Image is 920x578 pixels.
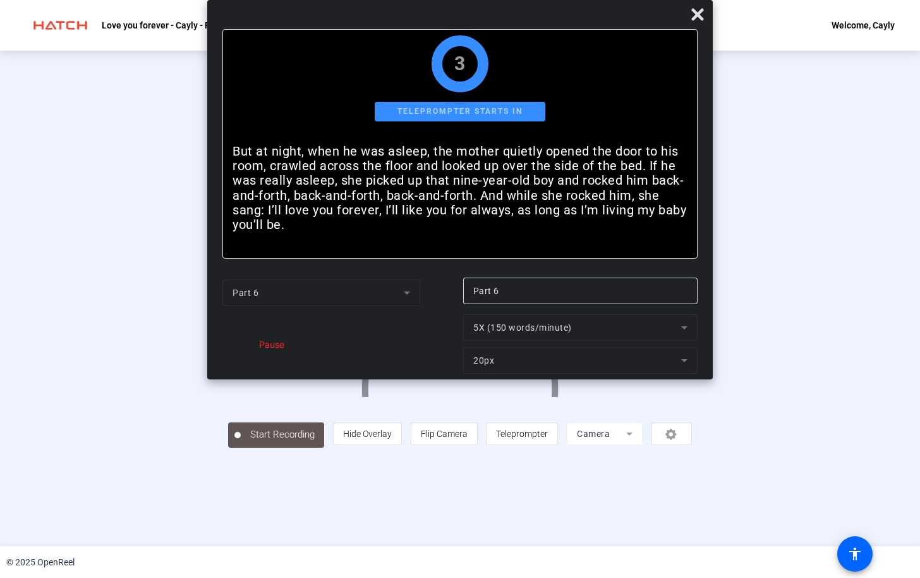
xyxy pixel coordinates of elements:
div: © 2025 OpenReel [6,556,75,569]
p: But at night, when he was asleep, the mother quietly opened the door to his room, crawled across ... [233,144,687,233]
span: Teleprompter [496,429,548,439]
img: OpenReel logo [25,13,95,38]
span: Hide Overlay [343,429,392,439]
div: Welcome, Cayly [832,18,895,33]
input: Title [473,283,687,298]
span: Flip Camera [421,429,468,439]
div: Pause [253,338,284,351]
mat-icon: accessibility [847,546,862,562]
div: 3 [454,56,466,71]
div: Teleprompter starts in [375,102,545,121]
p: Love you forever - Cayly - Part 6 [102,18,229,33]
span: Start Recording [241,427,324,442]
